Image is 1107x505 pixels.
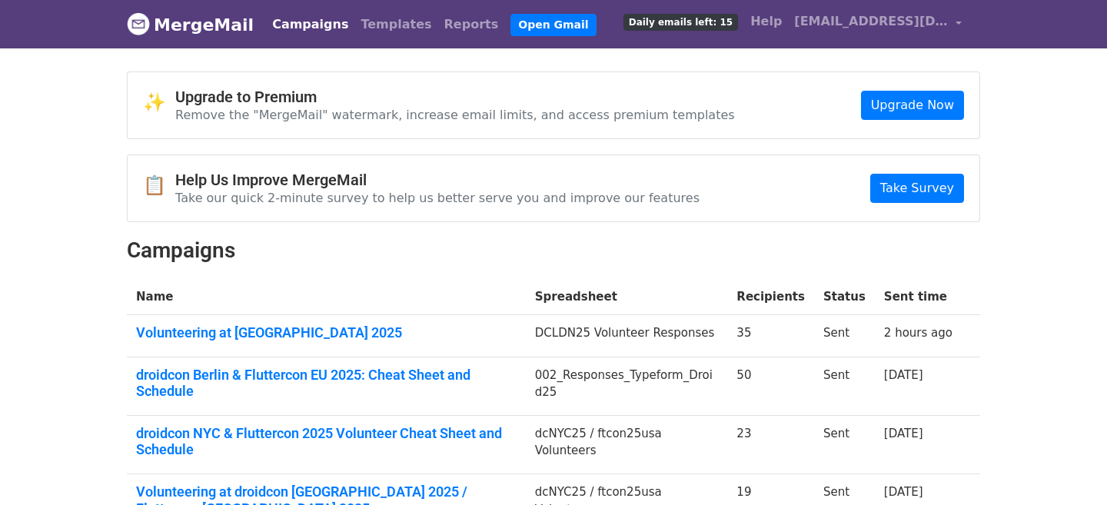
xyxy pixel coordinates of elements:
p: Remove the "MergeMail" watermark, increase email limits, and access premium templates [175,107,735,123]
a: Volunteering at [GEOGRAPHIC_DATA] 2025 [136,324,517,341]
th: Recipients [727,279,814,315]
span: Daily emails left: 15 [623,14,738,31]
td: 23 [727,415,814,473]
a: Daily emails left: 15 [617,6,744,37]
td: dcNYC25 / ftcon25usa Volunteers [526,415,728,473]
td: Sent [814,415,875,473]
a: Help [744,6,788,37]
a: Reports [438,9,505,40]
h2: Campaigns [127,238,980,264]
a: MergeMail [127,8,254,41]
td: Sent [814,315,875,357]
td: Sent [814,357,875,415]
td: 50 [727,357,814,415]
a: droidcon Berlin & Fluttercon EU 2025: Cheat Sheet and Schedule [136,367,517,400]
a: [DATE] [884,427,923,440]
th: Sent time [875,279,962,315]
a: Upgrade Now [861,91,964,120]
th: Name [127,279,526,315]
span: 📋 [143,174,175,197]
a: droidcon NYC & Fluttercon 2025 Volunteer Cheat Sheet and Schedule [136,425,517,458]
td: DCLDN25 Volunteer Responses [526,315,728,357]
h4: Upgrade to Premium [175,88,735,106]
td: 35 [727,315,814,357]
a: [EMAIL_ADDRESS][DOMAIN_NAME] [788,6,968,42]
a: Take Survey [870,174,964,203]
th: Spreadsheet [526,279,728,315]
span: ✨ [143,91,175,114]
a: [DATE] [884,485,923,499]
a: Open Gmail [510,14,596,36]
a: Templates [354,9,437,40]
a: [DATE] [884,368,923,382]
a: 2 hours ago [884,326,952,340]
td: 002_Responses_Typeform_Droid25 [526,357,728,415]
th: Status [814,279,875,315]
p: Take our quick 2-minute survey to help us better serve you and improve our features [175,190,700,206]
h4: Help Us Improve MergeMail [175,171,700,189]
span: [EMAIL_ADDRESS][DOMAIN_NAME] [794,12,948,31]
img: MergeMail logo [127,12,150,35]
a: Campaigns [266,9,354,40]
